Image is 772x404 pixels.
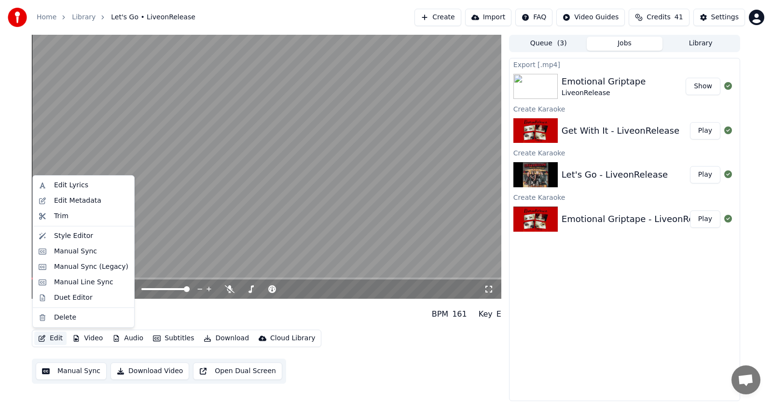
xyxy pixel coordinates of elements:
[111,13,195,22] span: Let's Go • LiveonRelease
[496,308,501,320] div: E
[510,58,740,70] div: Export [.mp4]
[510,191,740,203] div: Create Karaoke
[193,362,282,380] button: Open Dual Screen
[110,362,189,380] button: Download Video
[109,332,147,345] button: Audio
[562,212,717,226] div: Emotional Griptape - LiveonRelease
[54,211,69,221] div: Trim
[54,293,93,303] div: Duet Editor
[37,13,195,22] nav: breadcrumb
[711,13,739,22] div: Settings
[200,332,253,345] button: Download
[414,9,461,26] button: Create
[34,332,67,345] button: Edit
[587,37,663,51] button: Jobs
[510,103,740,114] div: Create Karaoke
[36,362,107,380] button: Manual Sync
[149,332,198,345] button: Subtitles
[693,9,745,26] button: Settings
[562,75,646,88] div: Emotional Griptape
[557,39,567,48] span: ( 3 )
[629,9,689,26] button: Credits41
[556,9,625,26] button: Video Guides
[54,278,113,287] div: Manual Line Sync
[562,88,646,98] div: LiveonRelease
[479,308,493,320] div: Key
[647,13,670,22] span: Credits
[690,166,720,183] button: Play
[32,316,81,326] div: LiveonRelease
[675,13,683,22] span: 41
[452,308,467,320] div: 161
[69,332,107,345] button: Video
[465,9,511,26] button: Import
[8,8,27,27] img: youka
[32,303,81,316] div: Let's Go
[54,181,88,190] div: Edit Lyrics
[562,168,668,181] div: Let's Go - LiveonRelease
[54,231,93,241] div: Style Editor
[690,122,720,139] button: Play
[510,147,740,158] div: Create Karaoke
[270,334,315,343] div: Cloud Library
[54,262,128,272] div: Manual Sync (Legacy)
[686,78,720,95] button: Show
[54,196,101,206] div: Edit Metadata
[432,308,448,320] div: BPM
[562,124,679,138] div: Get With It - LiveonRelease
[515,9,552,26] button: FAQ
[510,37,587,51] button: Queue
[72,13,96,22] a: Library
[37,13,56,22] a: Home
[731,365,760,394] div: Open chat
[662,37,739,51] button: Library
[54,313,76,322] div: Delete
[54,247,97,256] div: Manual Sync
[690,210,720,228] button: Play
